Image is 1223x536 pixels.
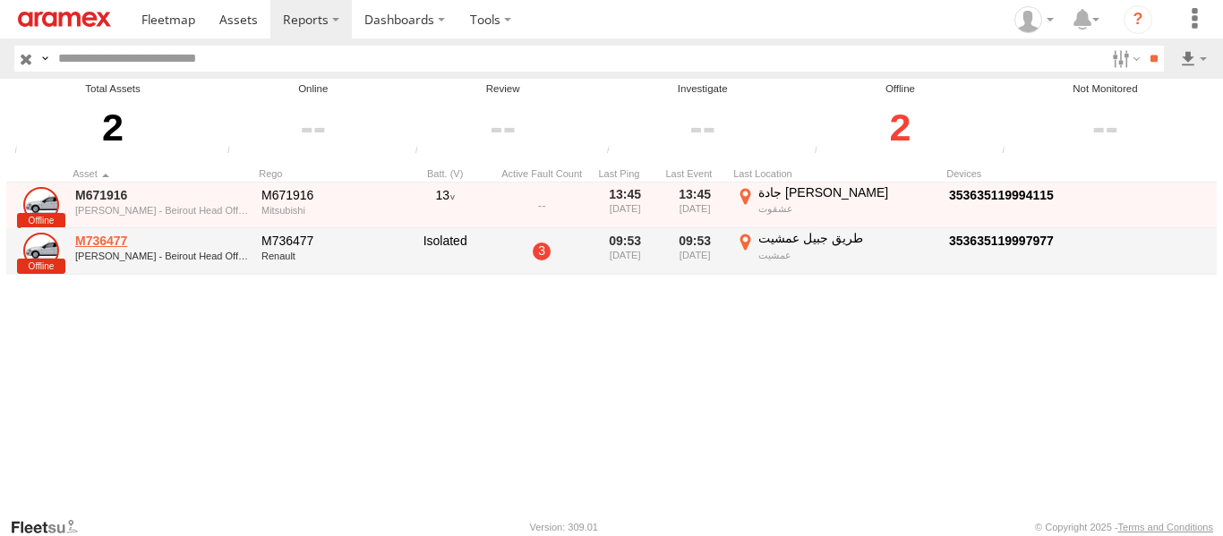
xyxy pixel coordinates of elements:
div: Click to filter by Review [409,97,595,158]
a: Terms and Conditions [1118,522,1213,532]
div: Active Fault Count [497,167,586,180]
div: 13:45 [DATE] [594,184,656,227]
div: Click to filter by Not Monitored [996,97,1214,158]
div: Click to filter by Online [222,97,405,158]
a: Click to View Asset Details [23,187,59,223]
label: Click to View Event Location [733,230,939,273]
div: Assets that have not communicated at least once with the server in the last 48hrs [809,145,836,158]
a: M736477 [75,233,249,249]
div: Online [222,81,405,97]
div: Devices [946,167,1125,180]
div: Click to Sort [663,167,726,180]
div: 09:53 [DATE] [663,230,726,273]
label: Export results as... [1178,46,1209,72]
div: 13 [400,184,490,227]
div: Click to Sort [73,167,252,180]
div: 13:45 [DATE] [663,184,726,227]
label: Search Query [38,46,52,72]
a: Visit our Website [10,518,92,536]
div: Mazen Siblini [1008,6,1060,33]
div: عمشيت [758,249,936,261]
label: Click to View Event Location [733,184,939,227]
img: aramex-logo.svg [18,12,111,27]
div: Version: 309.01 [530,522,598,532]
div: Total number of Enabled and Paused Assets [9,145,36,158]
div: [PERSON_NAME] - Beirout Head Office [75,251,249,261]
div: عشقوت [758,202,936,215]
a: Click to View Device Details [949,234,1054,248]
a: 3 [533,242,551,260]
div: M736477 [261,233,390,249]
div: The health of these assets types is not monitored. [996,145,1023,158]
div: M671916 [261,187,390,203]
div: Last Location [733,167,939,180]
div: [PERSON_NAME] - Beirout Head Office [75,205,249,216]
div: Total Assets [9,81,217,97]
div: Click to filter by Investigate [602,97,804,158]
div: © Copyright 2025 - [1035,522,1213,532]
div: طريق جبيل عمشيت [758,230,936,246]
div: Mitsubishi [261,205,390,216]
div: Review [409,81,595,97]
div: Click to Sort [594,167,656,180]
div: 09:53 [DATE] [594,230,656,273]
label: Search Filter Options [1105,46,1143,72]
div: Click to Sort [259,167,393,180]
a: M671916 [75,187,249,203]
div: Click to filter by Offline [809,97,992,158]
div: Investigate [602,81,804,97]
a: Click to View Asset Details [23,233,59,268]
a: Click to View Device Details [949,188,1054,202]
div: Batt. (V) [400,167,490,180]
div: 2 [9,97,217,158]
div: Not Monitored [996,81,1214,97]
div: Assets that have not communicated at least once with the server in the last 6hrs [409,145,436,158]
div: Assets that have not communicated with the server in the last 24hrs [602,145,629,158]
i: ? [1124,5,1152,34]
div: Number of assets that have communicated at least once in the last 6hrs [222,145,249,158]
div: جادة [PERSON_NAME] [758,184,936,200]
div: Offline [809,81,992,97]
div: Renault [261,251,390,261]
